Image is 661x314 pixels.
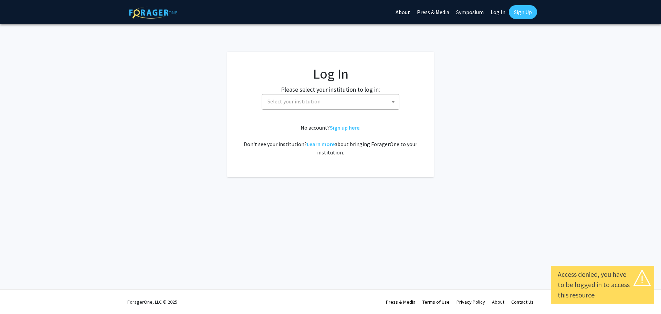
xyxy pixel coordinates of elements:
[265,94,399,109] span: Select your institution
[386,299,416,305] a: Press & Media
[509,5,537,19] a: Sign Up
[127,290,177,314] div: ForagerOne, LLC © 2025
[307,141,335,148] a: Learn more about bringing ForagerOne to your institution
[241,65,420,82] h1: Log In
[492,299,504,305] a: About
[511,299,534,305] a: Contact Us
[330,124,359,131] a: Sign up here
[129,7,177,19] img: ForagerOne Logo
[241,123,420,156] div: No account? . Don't see your institution? about bringing ForagerOne to your institution.
[422,299,450,305] a: Terms of Use
[457,299,485,305] a: Privacy Policy
[262,94,399,110] span: Select your institution
[281,85,380,94] label: Please select your institution to log in:
[558,269,647,300] div: Access denied, you have to be logged in to access this resource
[267,98,321,105] span: Select your institution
